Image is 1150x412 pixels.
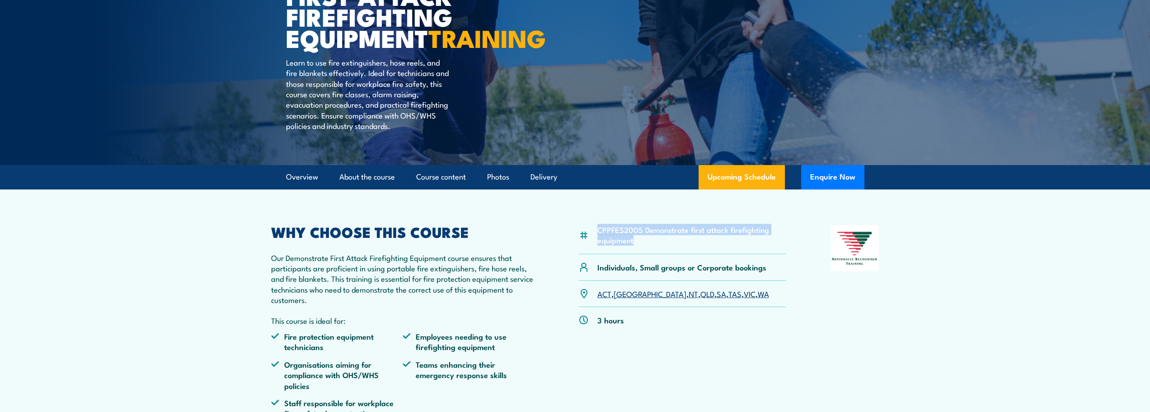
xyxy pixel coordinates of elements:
button: Enquire Now [801,165,864,189]
a: Delivery [530,165,557,189]
p: This course is ideal for: [271,315,535,326]
li: CPPFES2005 Demonstrate first attack firefighting equipment [597,224,787,246]
a: ACT [597,288,611,299]
h2: WHY CHOOSE THIS COURSE [271,225,535,238]
a: Overview [286,165,318,189]
a: TAS [728,288,742,299]
a: QLD [700,288,714,299]
p: Individuals, Small groups or Corporate bookings [597,262,766,272]
p: 3 hours [597,315,624,325]
li: Organisations aiming for compliance with OHS/WHS policies [271,359,403,391]
li: Teams enhancing their emergency response skills [403,359,535,391]
a: Course content [416,165,466,189]
a: VIC [744,288,756,299]
p: , , , , , , , [597,289,769,299]
li: Fire protection equipment technicians [271,331,403,352]
img: Nationally Recognised Training logo. [831,225,879,271]
a: WA [758,288,769,299]
a: Upcoming Schedule [699,165,785,189]
strong: TRAINING [428,19,546,56]
a: Photos [487,165,509,189]
a: SA [717,288,726,299]
a: [GEOGRAPHIC_DATA] [614,288,686,299]
p: Our Demonstrate First Attack Firefighting Equipment course ensures that participants are proficie... [271,252,535,305]
li: Employees needing to use firefighting equipment [403,331,535,352]
a: About the course [339,165,395,189]
p: Learn to use fire extinguishers, hose reels, and fire blankets effectively. Ideal for technicians... [286,57,451,131]
a: NT [689,288,698,299]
